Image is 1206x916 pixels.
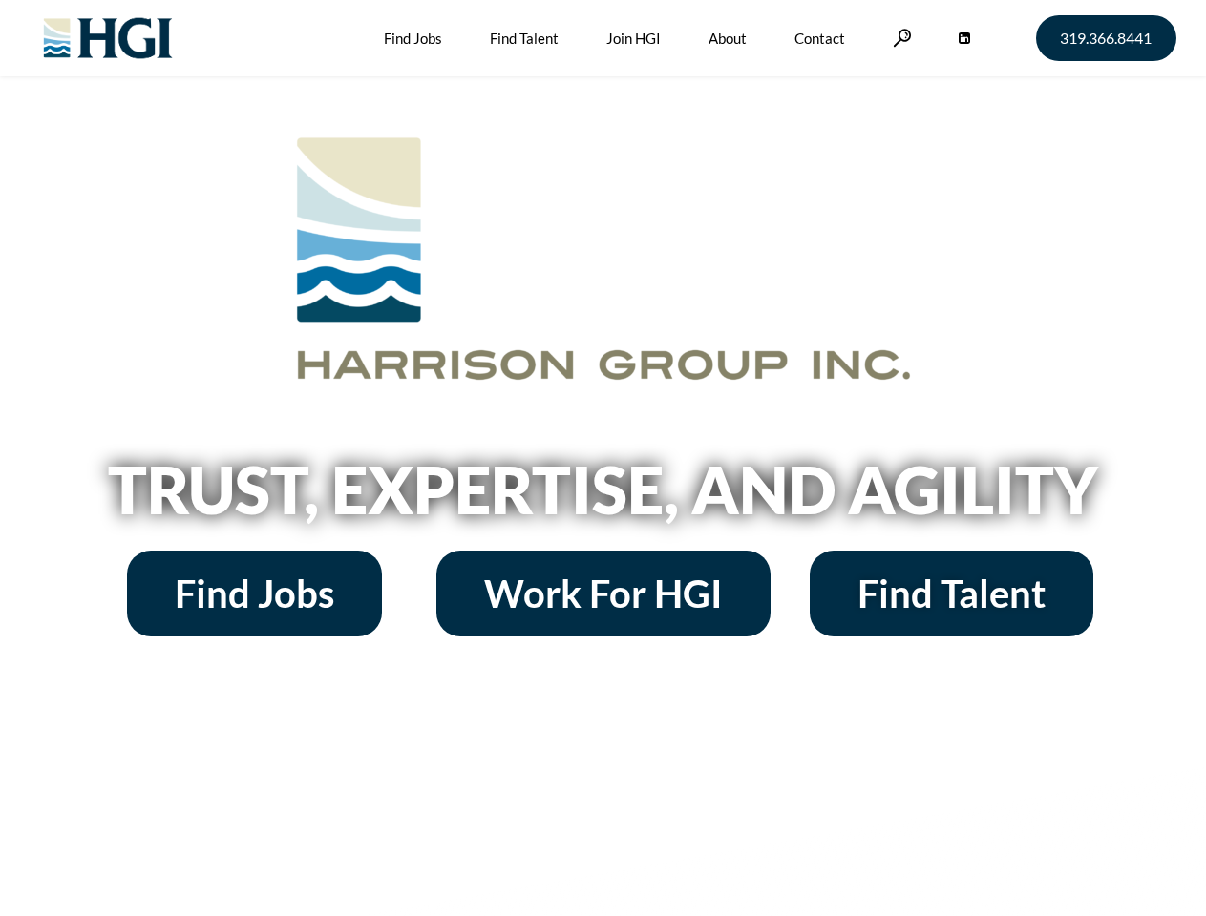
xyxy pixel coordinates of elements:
a: 319.366.8441 [1036,15,1176,61]
a: Work For HGI [436,551,771,636]
span: Find Talent [857,574,1046,613]
span: Work For HGI [484,574,723,613]
a: Find Jobs [127,551,382,636]
a: Find Talent [810,551,1093,636]
span: 319.366.8441 [1060,31,1152,46]
h2: Trust, Expertise, and Agility [59,457,1148,522]
span: Find Jobs [175,574,334,613]
a: Search [893,29,912,47]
